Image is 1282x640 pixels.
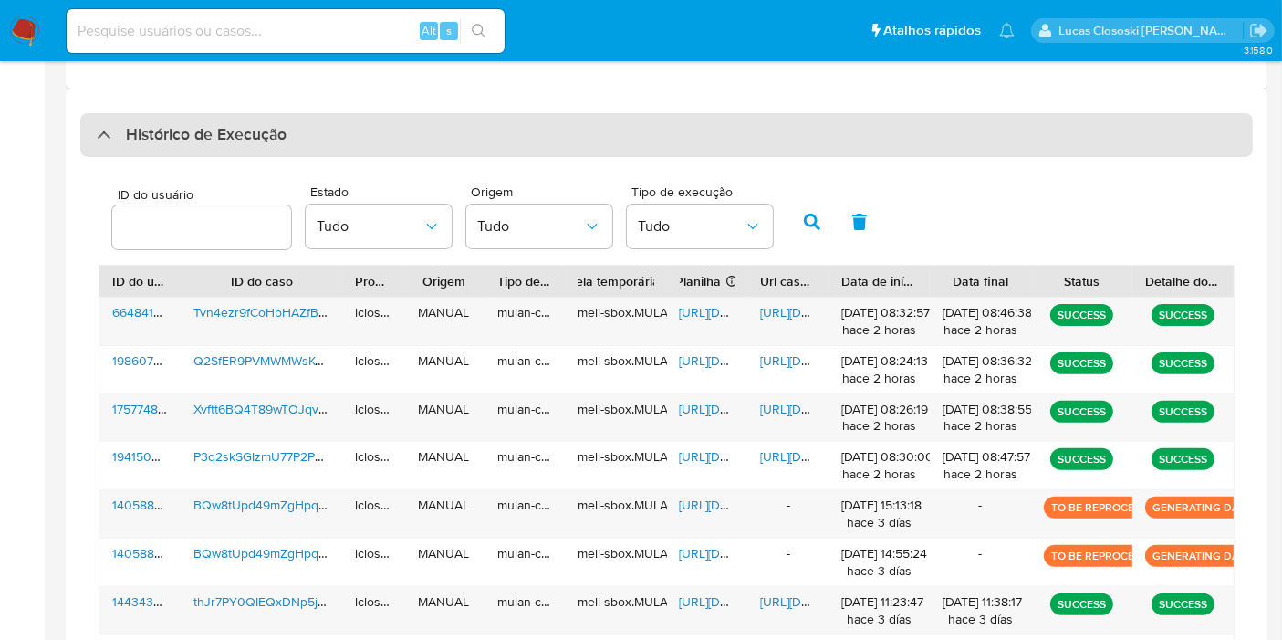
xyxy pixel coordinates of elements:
[460,18,497,44] button: search-icon
[999,23,1015,38] a: Notificações
[1244,43,1273,58] span: 3.158.0
[446,22,452,39] span: s
[67,19,505,43] input: Pesquise usuários ou casos...
[422,22,436,39] span: Alt
[1249,21,1268,40] a: Sair
[1059,22,1244,39] p: lucas.clososki@mercadolivre.com
[883,21,981,40] span: Atalhos rápidos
